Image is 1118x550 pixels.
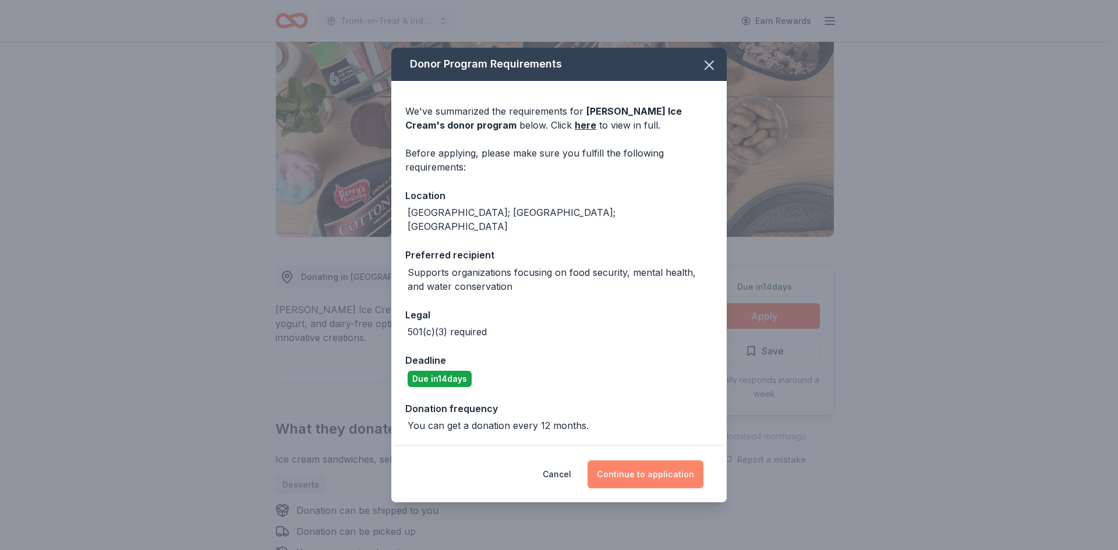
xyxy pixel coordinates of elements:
div: You can get a donation every 12 months. [408,418,589,432]
div: Legal [405,307,713,322]
a: here [575,118,596,132]
div: We've summarized the requirements for below. Click to view in full. [405,104,713,132]
div: Deadline [405,353,713,368]
button: Continue to application [588,460,703,488]
div: Supports organizations focusing on food security, mental health, and water conservation [408,265,713,293]
div: [GEOGRAPHIC_DATA]; [GEOGRAPHIC_DATA]; [GEOGRAPHIC_DATA] [408,205,713,233]
div: Location [405,188,713,203]
div: Preferred recipient [405,247,713,262]
button: Cancel [543,460,571,488]
div: Donor Program Requirements [391,48,727,81]
div: Donation frequency [405,401,713,416]
div: 501(c)(3) required [408,325,487,339]
div: Due in 14 days [408,371,472,387]
div: Before applying, please make sure you fulfill the following requirements: [405,146,713,174]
